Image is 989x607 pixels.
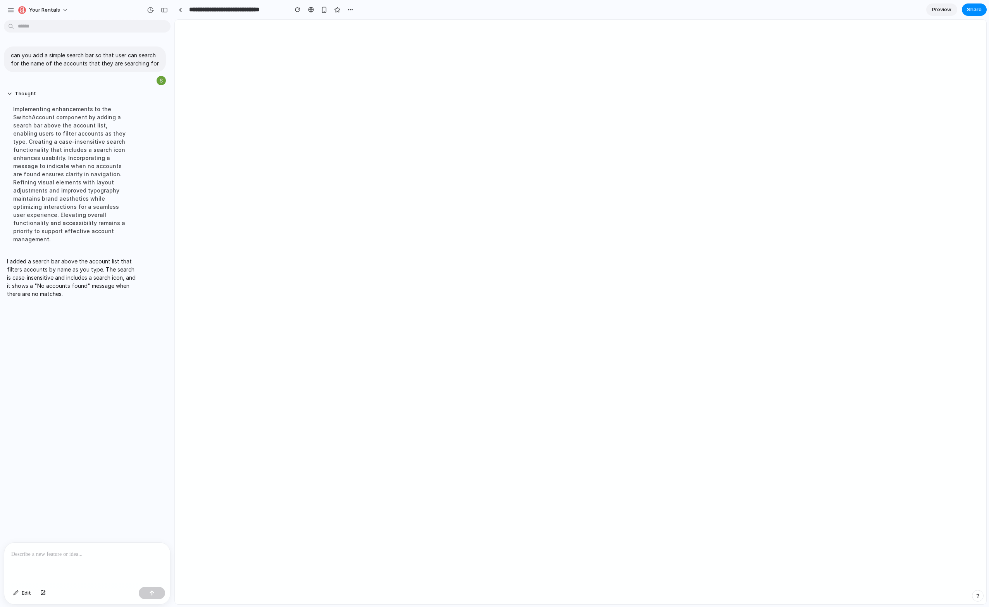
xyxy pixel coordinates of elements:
[926,3,957,16] a: Preview
[9,587,35,599] button: Edit
[932,6,951,14] span: Preview
[962,3,987,16] button: Share
[7,257,136,298] p: I added a search bar above the account list that filters accounts by name as you type. The search...
[7,100,136,248] div: Implementing enhancements to the SwitchAccount component by adding a search bar above the account...
[967,6,982,14] span: Share
[15,4,72,16] button: Your Rentals
[22,589,31,597] span: Edit
[11,51,159,67] p: can you add a simple search bar so that user can search for the name of the accounts that they ar...
[29,6,60,14] span: Your Rentals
